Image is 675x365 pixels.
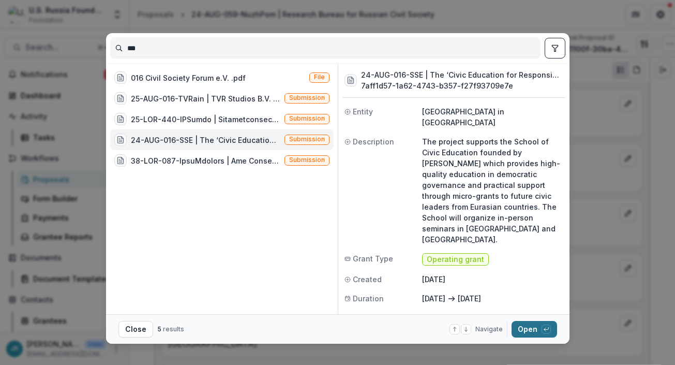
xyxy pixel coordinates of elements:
[289,136,325,143] span: Submission
[422,312,563,323] p: $272,000
[353,274,382,285] span: Created
[118,321,153,338] button: Close
[353,136,394,147] span: Description
[475,325,503,334] span: Navigate
[512,321,557,338] button: Open
[353,312,392,323] span: Requested
[353,253,393,264] span: Grant Type
[131,114,280,125] div: 25-LOR-440-IPSumdo | Sitametconsec Adipisci eli Seddoeius Temporinc ut Labore: Etdoloremag Aliqua...
[163,325,184,333] span: results
[422,106,563,128] p: [GEOGRAPHIC_DATA] in [GEOGRAPHIC_DATA]
[131,93,280,104] div: 25-AUG-016-TVRain | TVR Studios B.V. - 2025 - Grant Proposal Application ([DATE])
[422,293,445,304] p: [DATE]
[314,74,325,81] span: File
[289,115,325,122] span: Submission
[545,38,565,59] button: toggle filters
[353,293,384,304] span: Duration
[422,136,563,245] p: The project supports the School of Civic Education founded by [PERSON_NAME] which provides high-q...
[131,72,246,83] div: 016 Civil Society Forum e.V. .pdf
[361,80,563,91] h3: 7aff1d57-1a62-4743-b357-f27f93709e7e
[289,94,325,101] span: Submission
[458,293,481,304] p: [DATE]
[427,255,484,264] span: Operating grant
[422,274,563,285] p: [DATE]
[131,135,280,145] div: 24-AUG-016-SSE | The ‘Civic Education for Responsible Citizenship’ 2024-26 Project (The project s...
[353,106,373,117] span: Entity
[361,69,563,80] h3: 24-AUG-016-SSE | The ‘Civic Education for Responsible Citizenship’ 2024-26 Project
[157,325,161,333] span: 5
[289,156,325,164] span: Submission
[131,155,280,166] div: 38-LOR-087-IpsuMdolors | Ame Conse Adipis Elitseddo eiu tem Incid ut Labore Etdolore Magnaal – En...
